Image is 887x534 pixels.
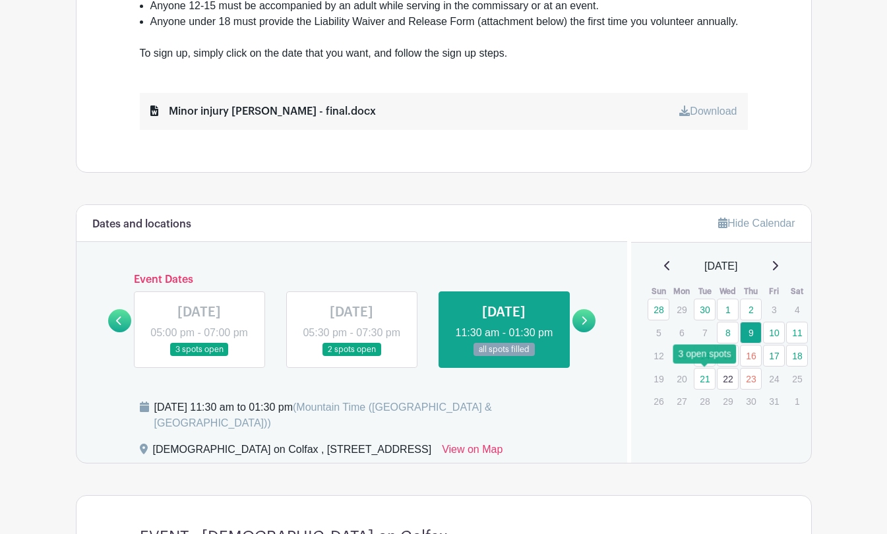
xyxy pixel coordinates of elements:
span: (Mountain Time ([GEOGRAPHIC_DATA] & [GEOGRAPHIC_DATA])) [154,401,492,429]
a: 1 [717,299,739,320]
p: 3 [763,299,785,320]
th: Tue [693,285,716,298]
a: 30 [694,299,716,320]
a: 21 [694,368,716,390]
a: Download [679,105,737,117]
a: 10 [763,322,785,343]
p: 30 [740,391,762,411]
a: Hide Calendar [718,218,795,229]
span: [DATE] [704,258,737,274]
th: Sat [785,285,809,298]
p: 5 [648,322,669,343]
p: 1 [786,391,808,411]
a: 18 [786,345,808,367]
p: 26 [648,391,669,411]
p: 25 [786,369,808,389]
p: 28 [694,391,716,411]
div: [DATE] 11:30 am to 01:30 pm [154,400,612,431]
p: 27 [671,391,692,411]
p: 29 [671,299,692,320]
a: 28 [648,299,669,320]
th: Mon [670,285,693,298]
p: 29 [717,391,739,411]
p: 24 [763,369,785,389]
p: 20 [671,369,692,389]
a: 16 [740,345,762,367]
a: View on Map [442,442,503,463]
p: 13 [671,345,692,366]
div: To sign up, simply click on the date that you want, and follow the sign up steps. [140,45,748,61]
th: Fri [762,285,785,298]
a: 23 [740,368,762,390]
li: Anyone under 18 must provide the Liability Waiver and Release Form (attachment below) the first t... [150,14,748,30]
p: 12 [648,345,669,366]
div: [DEMOGRAPHIC_DATA] on Colfax , [STREET_ADDRESS] [153,442,432,463]
th: Sun [647,285,670,298]
h6: Event Dates [131,274,573,286]
a: 2 [740,299,762,320]
a: 17 [763,345,785,367]
a: 22 [717,368,739,390]
a: 8 [717,322,739,343]
div: Minor injury [PERSON_NAME] - final.docx [150,104,376,119]
h6: Dates and locations [92,218,191,231]
a: 11 [786,322,808,343]
div: 3 open spots [673,344,737,363]
th: Thu [739,285,762,298]
p: 19 [648,369,669,389]
p: 7 [694,322,716,343]
p: 31 [763,391,785,411]
p: 4 [786,299,808,320]
a: 9 [740,322,762,343]
p: 6 [671,322,692,343]
th: Wed [716,285,739,298]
